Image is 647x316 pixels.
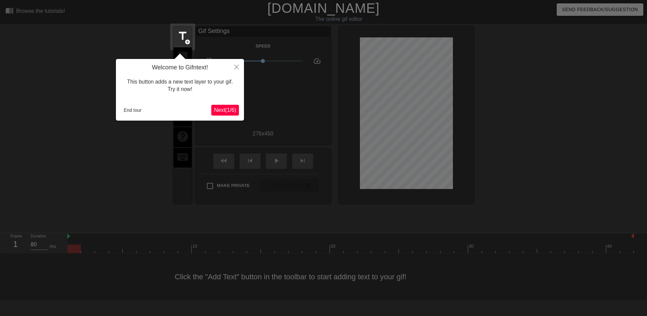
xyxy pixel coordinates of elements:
span: Next ( 1 / 6 ) [214,107,236,113]
button: End tour [121,105,144,115]
button: Next [211,105,239,116]
button: Close [229,59,244,74]
div: This button adds a new text layer to your gif. Try it now! [121,71,239,100]
h4: Welcome to Gifntext! [121,64,239,71]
